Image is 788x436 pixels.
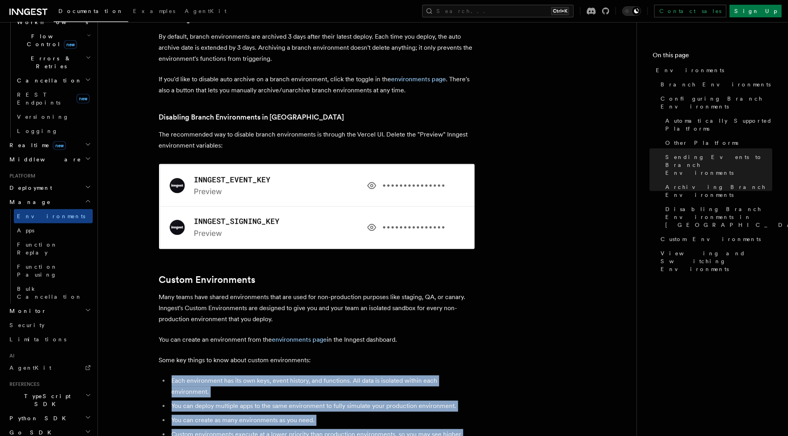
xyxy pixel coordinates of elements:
[657,77,772,92] a: Branch Environments
[654,5,726,17] a: Contact sales
[662,150,772,180] a: Sending Events to Branch Environments
[133,8,175,14] span: Examples
[14,260,93,282] a: Function Pausing
[14,238,93,260] a: Function Replay
[6,411,93,425] button: Python SDK
[128,2,180,21] a: Examples
[180,2,231,21] a: AgentKit
[17,114,69,120] span: Versioning
[665,183,772,199] span: Archiving Branch Environments
[6,392,85,408] span: TypeScript SDK
[665,153,772,177] span: Sending Events to Branch Environments
[656,66,724,74] span: Environments
[665,139,738,147] span: Other Platforms
[159,164,475,249] img: Vercel environment keys
[6,209,93,304] div: Manage
[6,414,71,422] span: Python SDK
[14,88,93,110] a: REST Endpointsnew
[14,223,93,238] a: Apps
[657,246,772,276] a: Viewing and Switching Environments
[14,29,93,51] button: Flow Controlnew
[661,235,761,243] span: Custom Environments
[6,332,93,346] a: Limitations
[58,8,124,14] span: Documentation
[6,361,93,375] a: AgentKit
[661,95,772,110] span: Configuring Branch Environments
[159,334,475,345] p: You can create an environment from the in the Inngest dashboard.
[6,381,39,387] span: References
[662,136,772,150] a: Other Platforms
[53,141,66,150] span: new
[159,31,475,64] p: By default, branch environments are archived 3 days after their latest deploy. Each time you depl...
[6,318,93,332] a: Security
[169,400,475,412] li: You can deploy multiple apps to the same environment to fully simulate your production environment.
[657,92,772,114] a: Configuring Branch Environments
[17,128,58,134] span: Logging
[17,92,60,106] span: REST Endpoints
[391,75,446,83] a: environments page
[6,155,81,163] span: Middleware
[17,286,82,300] span: Bulk Cancellation
[622,6,641,16] button: Toggle dark mode
[17,241,58,256] span: Function Replay
[17,264,58,278] span: Function Pausing
[6,304,93,318] button: Monitor
[17,213,85,219] span: Environments
[662,202,772,232] a: Disabling Branch Environments in [GEOGRAPHIC_DATA]
[159,274,256,285] a: Custom Environments
[662,114,772,136] a: Automatically Supported Platforms
[6,173,36,179] span: Platform
[14,51,93,73] button: Errors & Retries
[17,227,34,234] span: Apps
[272,336,327,343] a: environments page
[14,32,87,48] span: Flow Control
[653,63,772,77] a: Environments
[185,8,226,14] span: AgentKit
[159,292,475,325] p: Many teams have shared environments that are used for non-production purposes like staging, QA, o...
[422,5,574,17] button: Search...Ctrl+K
[6,152,93,167] button: Middleware
[661,249,772,273] span: Viewing and Switching Environments
[551,7,569,15] kbd: Ctrl+K
[653,51,772,63] h4: On this page
[54,2,128,22] a: Documentation
[6,181,93,195] button: Deployment
[14,73,93,88] button: Cancellation
[6,353,15,359] span: AI
[77,94,90,103] span: new
[6,307,47,315] span: Monitor
[169,375,475,397] li: Each environment has its own keys, event history, and functions. All data is isolated within each...
[9,365,51,371] span: AgentKit
[6,389,93,411] button: TypeScript SDK
[6,195,93,209] button: Manage
[662,180,772,202] a: Archiving Branch Environments
[14,282,93,304] a: Bulk Cancellation
[14,124,93,138] a: Logging
[9,336,66,342] span: Limitations
[6,141,66,149] span: Realtime
[14,209,93,223] a: Environments
[665,117,772,133] span: Automatically Supported Platforms
[657,232,772,246] a: Custom Environments
[6,138,93,152] button: Realtimenew
[14,54,86,70] span: Errors & Retries
[6,198,51,206] span: Manage
[6,184,52,192] span: Deployment
[9,322,45,328] span: Security
[64,40,77,49] span: new
[159,74,475,96] p: If you'd like to disable auto archive on a branch environment, click the toggle in the . There's ...
[159,129,475,249] p: The recommended way to disable branch environments is through the Vercel UI. Delete the "Preview"...
[661,80,771,88] span: Branch Environments
[169,415,475,426] li: You can create as many environments as you need.
[14,110,93,124] a: Versioning
[159,355,475,366] p: Some key things to know about custom environments:
[730,5,782,17] a: Sign Up
[14,77,82,84] span: Cancellation
[159,112,344,123] a: Disabling Branch Environments in [GEOGRAPHIC_DATA]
